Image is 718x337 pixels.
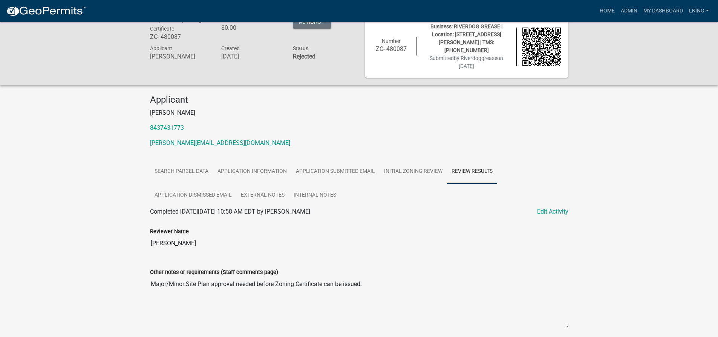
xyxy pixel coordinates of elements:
label: Reviewer Name [150,229,189,234]
h6: $0.00 [221,24,282,31]
a: External Notes [236,183,289,208]
a: My Dashboard [640,4,686,18]
h6: [DATE] [221,53,282,60]
a: Application Dismissed Email [150,183,236,208]
span: Business: RIVERDOG GREASE | Location: [STREET_ADDRESS][PERSON_NAME] | TMS: [PHONE_NUMBER] [430,23,502,53]
a: [PERSON_NAME][EMAIL_ADDRESS][DOMAIN_NAME] [150,139,290,146]
span: Applicant [150,45,172,51]
h4: Applicant [150,94,568,105]
img: QR code [522,28,561,66]
a: Home [597,4,618,18]
h6: ZC- 480087 [150,33,210,40]
h6: ZC- 480087 [372,45,411,52]
a: Admin [618,4,640,18]
a: Internal Notes [289,183,341,208]
h6: [PERSON_NAME] [150,53,210,60]
p: [PERSON_NAME] [150,108,568,117]
span: by Riverdoggrease [454,55,497,61]
label: Other notes or requirements (Staff comments page) [150,270,278,275]
a: Search Parcel Data [150,160,213,184]
a: Edit Activity [537,207,568,216]
a: Initial Zoning Review [380,160,447,184]
strong: Rejected [293,53,315,60]
textarea: Major/Minor Site Plan approval needed before Zoning Certificate can be issued. [150,277,568,328]
span: Completed [DATE][DATE] 10:58 AM EDT by [PERSON_NAME] [150,208,310,215]
span: Submitted on [DATE] [430,55,503,69]
span: Status [293,45,308,51]
a: 8437431773 [150,124,184,131]
button: Actions [293,15,331,29]
a: Review Results [447,160,497,184]
span: Created [221,45,240,51]
a: LKING [686,4,712,18]
a: Application Submitted Email [291,160,380,184]
span: Number [382,38,401,44]
a: Application Information [213,160,291,184]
